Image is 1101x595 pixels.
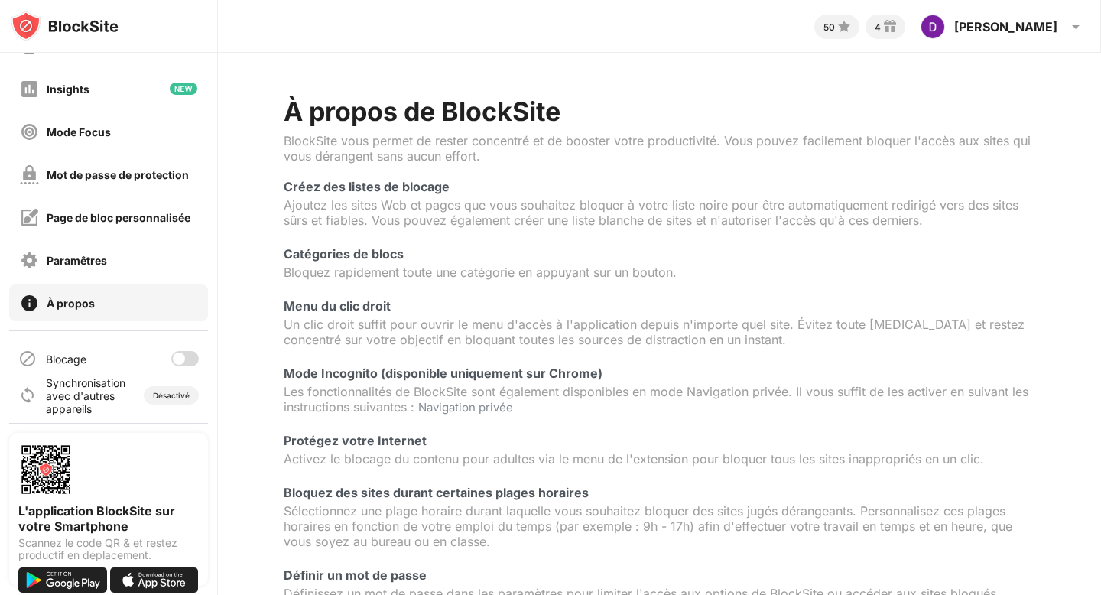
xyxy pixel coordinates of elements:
[284,133,1034,164] div: BlockSite vous permet de rester concentré et de booster votre productivité. Vous pouvez facilemen...
[47,297,95,310] div: À propos
[47,211,190,224] div: Page de bloc personnalisée
[18,503,199,534] div: L'application BlockSite sur votre Smartphone
[284,265,1034,280] div: Bloquez rapidement toute une catégorie en appuyant sur un bouton.
[47,168,189,181] div: Mot de passe de protection
[170,83,197,95] img: new-icon.svg
[418,400,513,415] span: Navigation privée
[284,567,1034,583] div: Définir un mot de passe
[20,294,39,313] img: about-on.svg
[18,350,37,368] img: blocking-icon.svg
[47,83,89,96] div: Insights
[284,384,1034,415] div: Les fonctionnalités de BlockSite sont également disponibles en mode Navigation privée. Il vous su...
[47,40,108,53] div: Usage Limit
[18,442,73,497] img: options-page-qr-code.png
[18,386,37,405] img: sync-icon.svg
[284,485,1034,500] div: Bloquez des sites durant certaines plages horaires
[18,567,107,593] img: get-it-on-google-play.svg
[20,122,39,141] img: focus-off.svg
[284,433,1034,448] div: Protégez votre Internet
[20,208,39,227] img: customize-block-page-off.svg
[20,165,39,184] img: password-protection-off.svg
[835,18,853,36] img: points-small.svg
[284,366,1034,381] div: Mode Incognito (disponible uniquement sur Chrome)
[284,179,1034,194] div: Créez des listes de blocage
[284,317,1034,347] div: Un clic droit suffit pour ouvrir le menu d'accès à l'application depuis n'importe quel site. Évit...
[47,254,107,267] div: Paramêtres
[954,19,1057,34] div: [PERSON_NAME]
[284,246,1034,262] div: Catégories de blocs
[875,21,881,33] div: 4
[20,251,39,270] img: settings-off.svg
[881,18,899,36] img: reward-small.svg
[110,567,199,593] img: download-on-the-app-store.svg
[153,391,190,400] div: Désactivé
[284,197,1034,228] div: Ajoutez les sites Web et pages que vous souhaitez bloquer à votre liste noire pour être automatiq...
[284,503,1034,549] div: Sélectionnez une plage horaire durant laquelle vous souhaitez bloquer des sites jugés dérangeants...
[284,451,1034,467] div: Activez le blocage du contenu pour adultes via le menu de l'extension pour bloquer tous les sites...
[46,376,125,415] div: Synchronisation avec d'autres appareils
[921,15,945,39] img: ACg8ocJhkqHyjZsu_QGhICGR5nH3vVCLG3t1x8BxVz-iYwCx22m1Zg=s96-c
[46,353,86,366] div: Blocage
[20,80,39,99] img: insights-off.svg
[284,298,1034,314] div: Menu du clic droit
[11,11,119,41] img: logo-blocksite.svg
[823,21,835,33] div: 50
[284,96,1034,127] div: À propos de BlockSite
[18,537,199,561] div: Scannez le code QR & et restez productif en déplacement.
[47,125,111,138] div: Mode Focus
